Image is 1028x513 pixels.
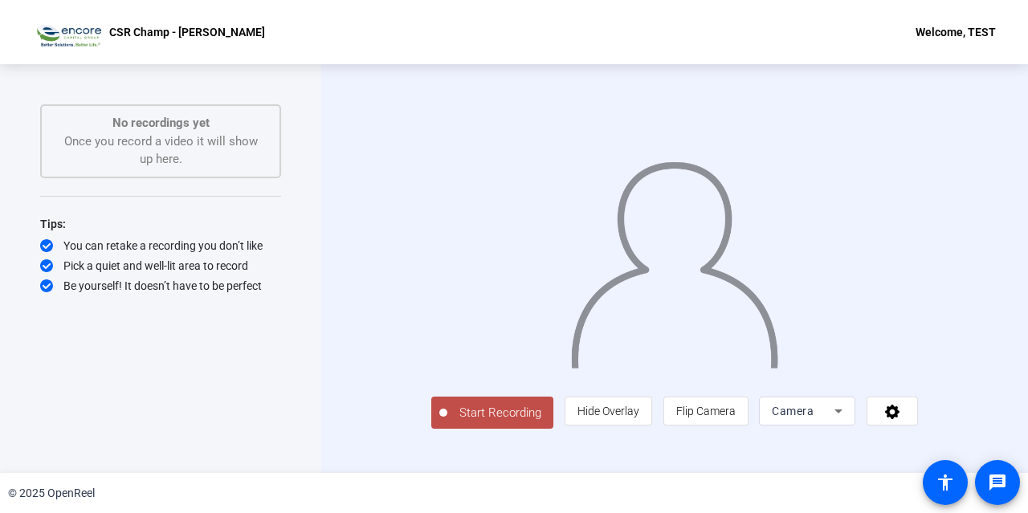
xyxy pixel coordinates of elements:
[58,114,263,169] div: Once you record a video it will show up here.
[40,278,281,294] div: Be yourself! It doesn’t have to be perfect
[32,16,101,48] img: OpenReel logo
[936,473,955,492] mat-icon: accessibility
[569,149,780,368] img: overlay
[431,397,553,429] button: Start Recording
[916,22,996,42] div: Welcome, TEST
[40,258,281,274] div: Pick a quiet and well-lit area to record
[577,405,639,417] span: Hide Overlay
[58,114,263,132] p: No recordings yet
[565,397,652,425] button: Hide Overlay
[663,397,749,425] button: Flip Camera
[8,485,95,502] div: © 2025 OpenReel
[40,214,281,234] div: Tips:
[772,405,814,417] span: Camera
[109,22,265,42] p: CSR Champ - [PERSON_NAME]
[447,404,553,422] span: Start Recording
[40,238,281,254] div: You can retake a recording you don’t like
[676,405,736,417] span: Flip Camera
[988,473,1007,492] mat-icon: message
